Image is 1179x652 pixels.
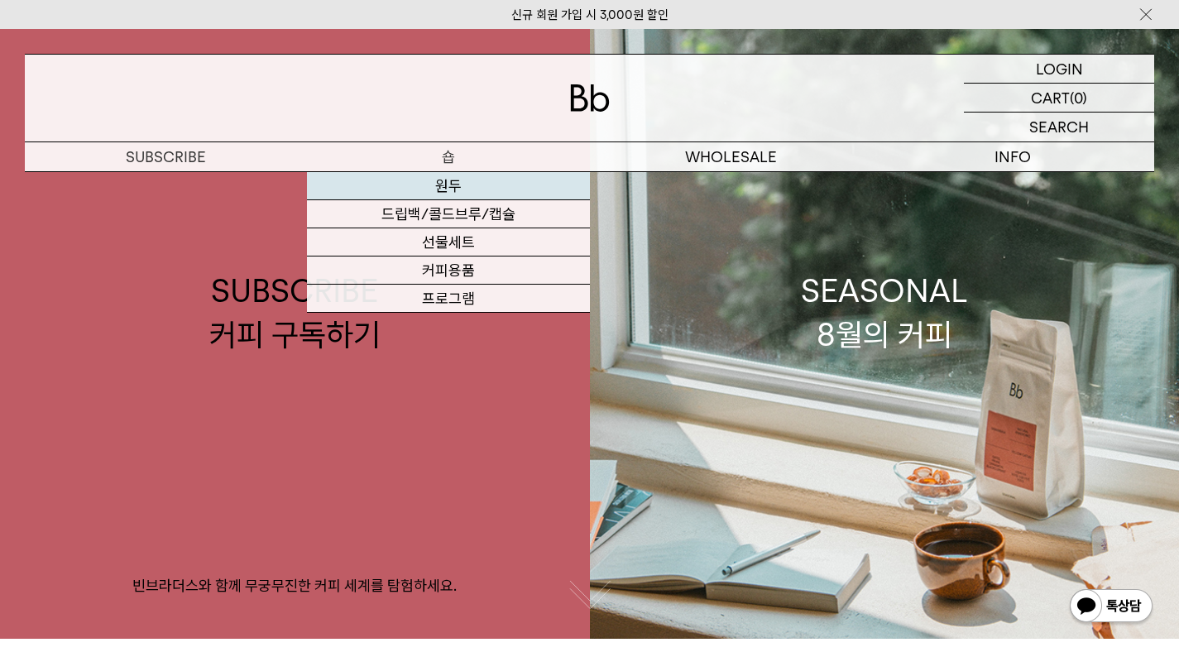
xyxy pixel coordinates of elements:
[1070,84,1087,112] p: (0)
[307,200,589,228] a: 드립백/콜드브루/캡슐
[209,269,381,357] div: SUBSCRIBE 커피 구독하기
[307,172,589,200] a: 원두
[1029,113,1089,141] p: SEARCH
[590,142,872,171] p: WHOLESALE
[307,256,589,285] a: 커피용품
[1031,84,1070,112] p: CART
[801,269,968,357] div: SEASONAL 8월의 커피
[872,142,1154,171] p: INFO
[1068,587,1154,627] img: 카카오톡 채널 1:1 채팅 버튼
[511,7,669,22] a: 신규 회원 가입 시 3,000원 할인
[307,228,589,256] a: 선물세트
[307,142,589,171] a: 숍
[570,84,610,112] img: 로고
[1036,55,1083,83] p: LOGIN
[25,142,307,171] a: SUBSCRIBE
[964,84,1154,113] a: CART (0)
[307,285,589,313] a: 프로그램
[964,55,1154,84] a: LOGIN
